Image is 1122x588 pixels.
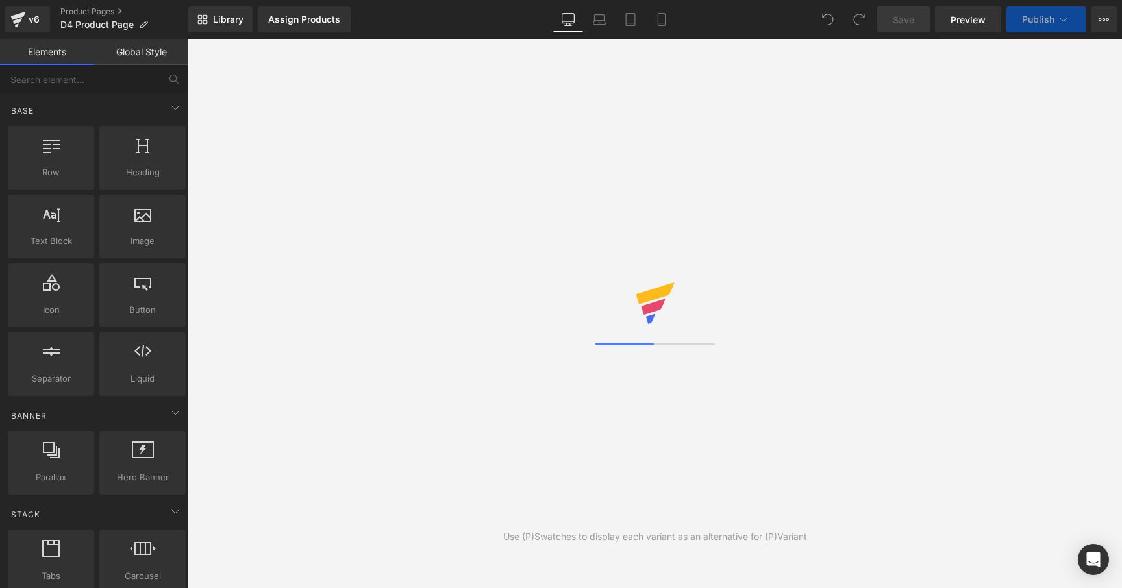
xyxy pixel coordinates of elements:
div: Assign Products [268,14,340,25]
span: Image [103,234,182,248]
a: Global Style [94,39,188,65]
span: Text Block [12,234,90,248]
span: Publish [1022,14,1054,25]
a: New Library [188,6,253,32]
span: Library [213,14,243,25]
span: Base [10,104,35,117]
span: Button [103,303,182,317]
a: Product Pages [60,6,188,17]
span: Icon [12,303,90,317]
span: Liquid [103,372,182,386]
a: Mobile [646,6,677,32]
button: More [1091,6,1117,32]
span: Preview [951,13,986,27]
div: Use (P)Swatches to display each variant as an alternative for (P)Variant [503,530,807,544]
span: Separator [12,372,90,386]
a: Laptop [584,6,615,32]
div: v6 [26,11,42,28]
span: Row [12,165,90,179]
span: Stack [10,508,42,521]
span: D4 Product Page [60,19,134,30]
a: Preview [935,6,1001,32]
a: Tablet [615,6,646,32]
span: Tabs [12,569,90,583]
span: Parallax [12,471,90,484]
span: Heading [103,165,182,179]
button: Publish [1006,6,1086,32]
span: Carousel [103,569,182,583]
span: Banner [10,410,48,422]
span: Save [893,13,914,27]
a: Desktop [553,6,584,32]
button: Undo [815,6,841,32]
div: Open Intercom Messenger [1078,544,1109,575]
a: v6 [5,6,50,32]
button: Redo [846,6,872,32]
span: Hero Banner [103,471,182,484]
